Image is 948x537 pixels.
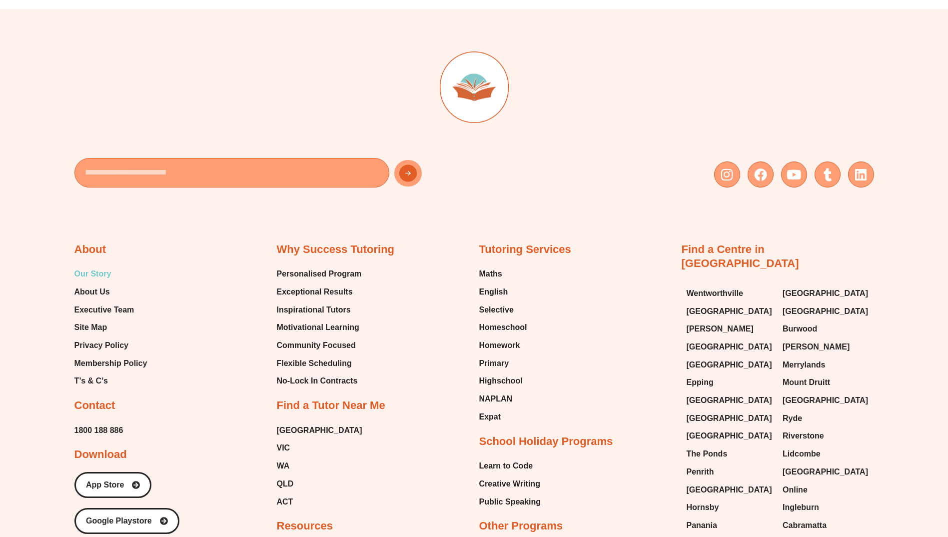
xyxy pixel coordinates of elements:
[277,338,356,353] span: Community Focused
[687,482,773,497] a: [GEOGRAPHIC_DATA]
[74,266,147,281] a: Our Story
[74,447,127,462] h2: Download
[277,423,362,438] span: [GEOGRAPHIC_DATA]
[277,356,352,371] span: Flexible Scheduling
[277,494,362,509] a: ACT
[74,242,106,257] h2: About
[479,320,527,335] a: Homeschool
[479,373,523,388] span: Highschool
[479,338,520,353] span: Homework
[687,428,772,443] span: [GEOGRAPHIC_DATA]
[687,500,719,515] span: Hornsby
[277,242,395,257] h2: Why Success Tutoring
[687,393,773,408] a: [GEOGRAPHIC_DATA]
[74,266,111,281] span: Our Story
[687,286,744,301] span: Wentworthville
[783,321,817,336] span: Burwood
[277,320,359,335] span: Motivational Learning
[687,411,773,426] a: [GEOGRAPHIC_DATA]
[479,391,513,406] span: NAPLAN
[277,302,351,317] span: Inspirational Tutors
[687,357,773,372] a: [GEOGRAPHIC_DATA]
[86,517,152,525] span: Google Playstore
[74,338,129,353] span: Privacy Policy
[277,458,290,473] span: WA
[277,519,333,533] h2: Resources
[687,339,773,354] a: [GEOGRAPHIC_DATA]
[479,284,527,299] a: English
[783,339,850,354] span: [PERSON_NAME]
[782,424,948,537] iframe: Chat Widget
[687,321,754,336] span: [PERSON_NAME]
[687,464,714,479] span: Penrith
[74,338,147,353] a: Privacy Policy
[783,393,868,408] span: [GEOGRAPHIC_DATA]
[687,375,773,390] a: Epping
[277,494,293,509] span: ACT
[783,411,869,426] a: Ryde
[687,411,772,426] span: [GEOGRAPHIC_DATA]
[74,423,123,438] span: 1800 188 886
[783,357,825,372] span: Merrylands
[687,446,773,461] a: The Ponds
[277,373,358,388] span: No-Lock In Contracts
[479,434,613,449] h2: School Holiday Programs
[479,458,533,473] span: Learn to Code
[783,411,802,426] span: Ryde
[74,373,147,388] a: T’s & C’s
[783,286,868,301] span: [GEOGRAPHIC_DATA]
[479,242,571,257] h2: Tutoring Services
[479,494,541,509] a: Public Speaking
[277,440,362,455] a: VIC
[479,519,563,533] h2: Other Programs
[687,375,714,390] span: Epping
[479,266,502,281] span: Maths
[74,373,108,388] span: T’s & C’s
[479,338,527,353] a: Homework
[687,304,772,319] span: [GEOGRAPHIC_DATA]
[277,373,362,388] a: No-Lock In Contracts
[277,266,362,281] a: Personalised Program
[479,391,527,406] a: NAPLAN
[479,409,527,424] a: Expat
[277,320,362,335] a: Motivational Learning
[277,302,362,317] a: Inspirational Tutors
[86,481,124,489] span: App Store
[479,302,527,317] a: Selective
[687,518,773,533] a: Panania
[687,446,728,461] span: The Ponds
[479,476,541,491] a: Creative Writing
[479,284,508,299] span: English
[74,320,107,335] span: Site Map
[479,356,509,371] span: Primary
[783,286,869,301] a: [GEOGRAPHIC_DATA]
[783,304,869,319] a: [GEOGRAPHIC_DATA]
[479,356,527,371] a: Primary
[479,409,501,424] span: Expat
[687,464,773,479] a: Penrith
[277,284,353,299] span: Exceptional Results
[74,508,179,534] a: Google Playstore
[687,286,773,301] a: Wentworthville
[277,458,362,473] a: WA
[783,339,869,354] a: [PERSON_NAME]
[687,500,773,515] a: Hornsby
[479,476,540,491] span: Creative Writing
[74,320,147,335] a: Site Map
[277,398,385,413] h2: Find a Tutor Near Me
[74,356,147,371] span: Membership Policy
[687,339,772,354] span: [GEOGRAPHIC_DATA]
[687,321,773,336] a: [PERSON_NAME]
[687,304,773,319] a: [GEOGRAPHIC_DATA]
[277,284,362,299] a: Exceptional Results
[479,302,514,317] span: Selective
[74,284,147,299] a: About Us
[277,338,362,353] a: Community Focused
[687,518,717,533] span: Panania
[479,458,541,473] a: Learn to Code
[277,440,290,455] span: VIC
